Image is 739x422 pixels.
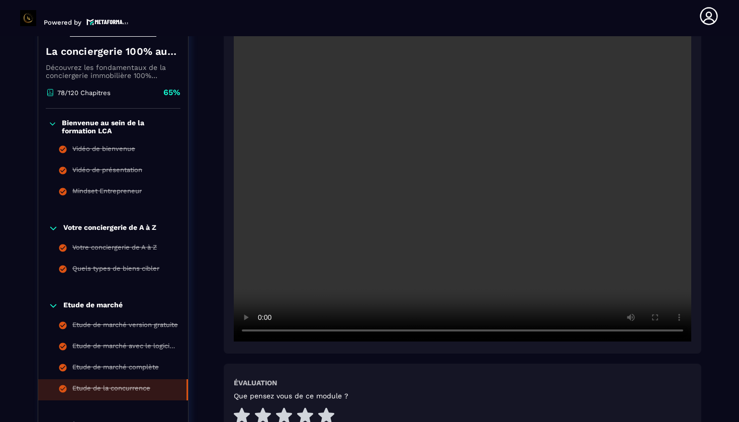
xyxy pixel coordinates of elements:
[86,18,129,26] img: logo
[72,363,159,374] div: Etude de marché complète
[72,187,142,198] div: Mindset Entrepreneur
[234,379,277,387] h6: Évaluation
[63,301,123,311] p: Etude de marché
[72,145,135,156] div: Vidéo de bienvenue
[62,119,178,135] p: Bienvenue au sein de la formation LCA
[163,87,180,98] p: 65%
[72,384,150,395] div: Etude de la concurrence
[44,19,81,26] p: Powered by
[46,44,180,58] h4: La conciergerie 100% automatisée
[72,342,178,353] div: Etude de marché avec le logiciel Airdna version payante
[72,166,142,177] div: Vidéo de présentation
[72,265,159,276] div: Quels types de biens cibler
[46,63,180,79] p: Découvrez les fondamentaux de la conciergerie immobilière 100% automatisée. Cette formation est c...
[57,89,111,97] p: 78/120 Chapitres
[63,223,156,233] p: Votre conciergerie de A à Z
[72,321,178,332] div: Etude de marché version gratuite
[234,392,348,400] h5: Que pensez vous de ce module ?
[20,10,36,26] img: logo-branding
[72,243,157,255] div: Votre conciergerie de A à Z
